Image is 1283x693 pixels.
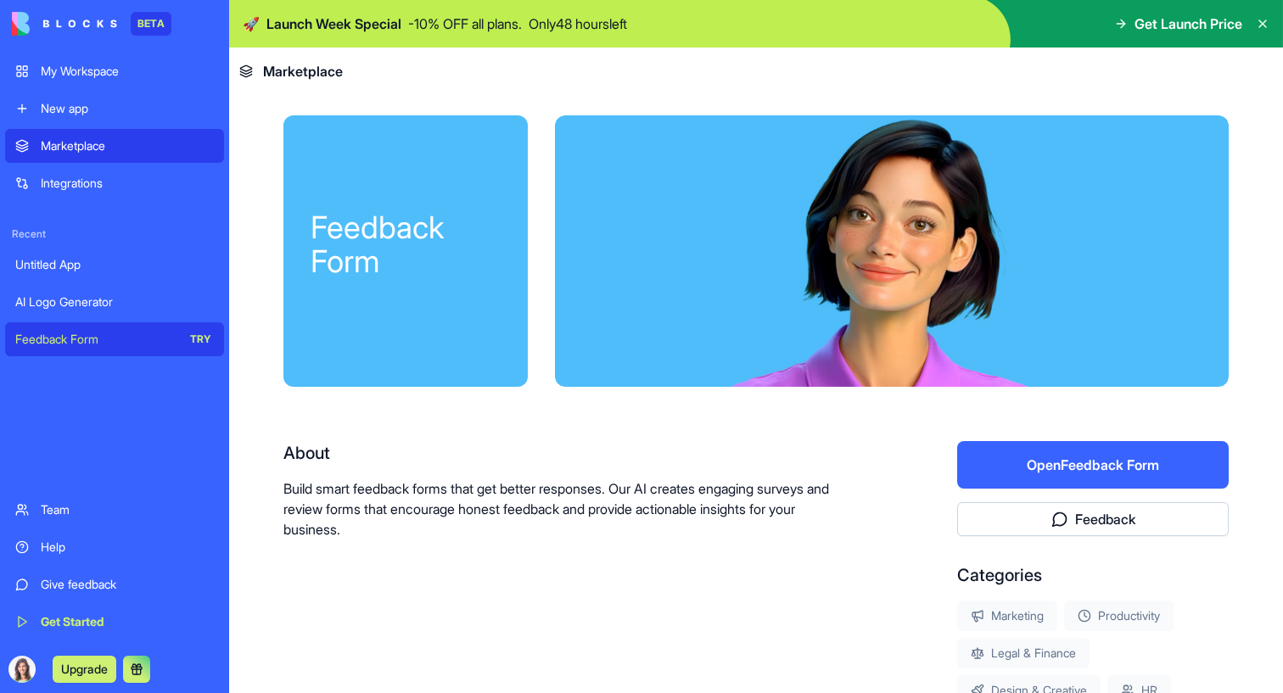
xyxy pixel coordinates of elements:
a: Help [5,530,224,564]
div: AI Logo Generator [15,293,214,310]
div: Marketplace [41,137,214,154]
div: Integrations [41,175,214,192]
a: Get Started [5,605,224,639]
a: Marketplace [5,129,224,163]
img: logo [12,12,117,36]
div: Help [41,539,214,556]
a: Feedback FormTRY [5,322,224,356]
a: Integrations [5,166,224,200]
div: BETA [131,12,171,36]
span: Marketplace [263,61,343,81]
button: Upgrade [53,656,116,683]
div: My Workspace [41,63,214,80]
div: Get Started [41,613,214,630]
div: Team [41,501,214,518]
button: Feedback [957,502,1229,536]
a: OpenFeedback Form [957,456,1229,473]
span: 🚀 [243,14,260,34]
button: OpenFeedback Form [957,441,1229,489]
a: Upgrade [53,660,116,677]
a: Untitled App [5,248,224,282]
img: ACg8ocInGe9a1aVKs53vZgLSoqM7Uzif6pwiwsfoebyBdbsp7K9ZoTc=s96-c [8,656,36,683]
div: Productivity [1064,601,1174,631]
a: AI Logo Generator [5,285,224,319]
div: About [283,441,849,465]
a: Give feedback [5,567,224,601]
span: Get Launch Price [1135,14,1242,34]
div: Give feedback [41,576,214,593]
div: Feedback Form [15,331,175,348]
div: Categories [957,563,1229,587]
span: Launch Week Special [266,14,401,34]
a: Team [5,493,224,527]
a: My Workspace [5,54,224,88]
div: Legal & Finance [957,638,1090,668]
span: Recent [5,227,224,241]
p: - 10 % OFF all plans. [408,14,522,34]
a: BETA [12,12,171,36]
p: Build smart feedback forms that get better responses. Our AI creates engaging surveys and review ... [283,478,849,539]
div: Feedback Form [311,210,501,278]
div: TRY [187,329,214,349]
div: Marketing [957,601,1057,631]
p: Only 48 hours left [529,14,627,34]
a: New app [5,92,224,126]
div: New app [41,100,214,117]
div: Untitled App [15,256,214,273]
